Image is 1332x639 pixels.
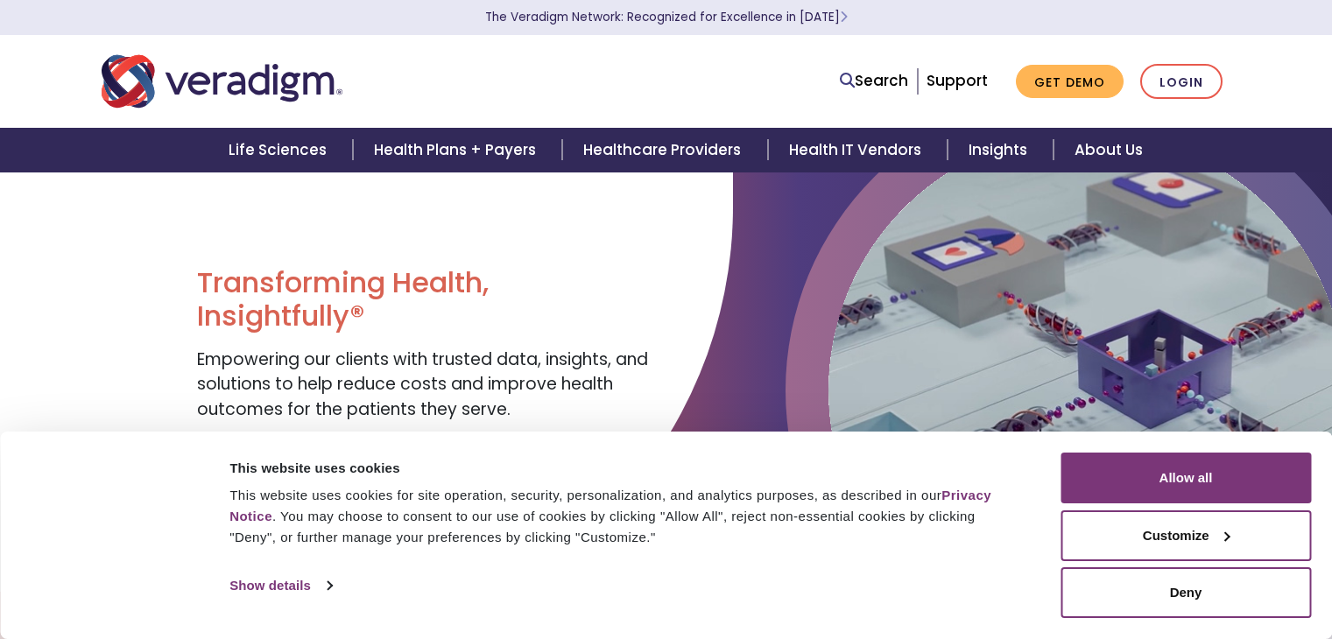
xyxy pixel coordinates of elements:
[102,53,342,110] img: Veradigm logo
[1140,64,1223,100] a: Login
[948,128,1054,172] a: Insights
[840,9,848,25] span: Learn More
[768,128,948,172] a: Health IT Vendors
[840,69,908,93] a: Search
[229,458,1021,479] div: This website uses cookies
[1061,567,1311,618] button: Deny
[1054,128,1164,172] a: About Us
[1061,453,1311,503] button: Allow all
[197,348,648,421] span: Empowering our clients with trusted data, insights, and solutions to help reduce costs and improv...
[208,128,353,172] a: Life Sciences
[353,128,562,172] a: Health Plans + Payers
[562,128,767,172] a: Healthcare Providers
[927,70,988,91] a: Support
[229,485,1021,548] div: This website uses cookies for site operation, security, personalization, and analytics purposes, ...
[197,266,652,334] h1: Transforming Health, Insightfully®
[229,572,331,599] a: Show details
[1016,65,1124,99] a: Get Demo
[1061,510,1311,561] button: Customize
[485,9,848,25] a: The Veradigm Network: Recognized for Excellence in [DATE]Learn More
